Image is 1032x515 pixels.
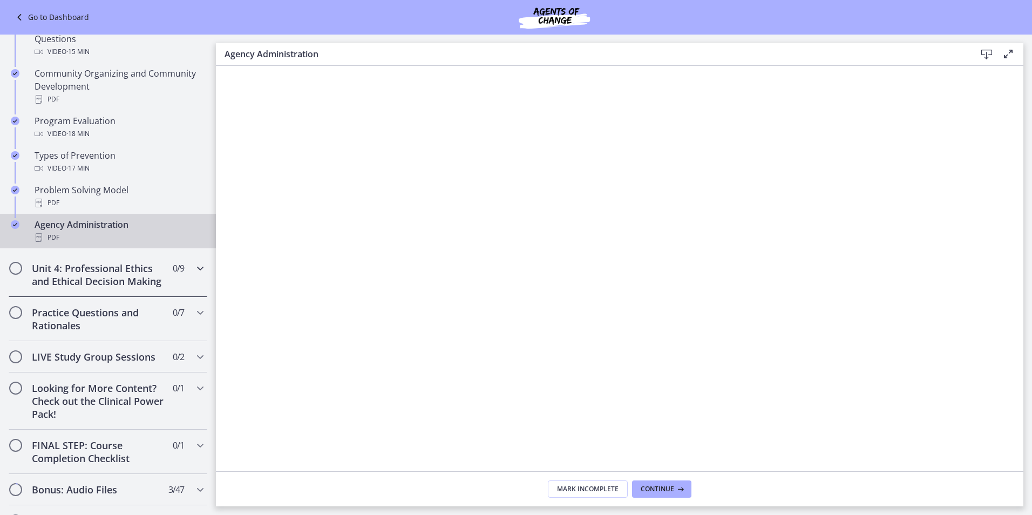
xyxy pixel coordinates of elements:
i: Completed [11,220,19,229]
h2: LIVE Study Group Sessions [32,350,164,363]
h2: FINAL STEP: Course Completion Checklist [32,439,164,465]
h2: Looking for More Content? Check out the Clinical Power Pack! [32,382,164,421]
h2: Unit 4: Professional Ethics and Ethical Decision Making [32,262,164,288]
h2: Bonus: Audio Files [32,483,164,496]
div: Video [35,162,203,175]
span: · 15 min [66,45,90,58]
img: Agents of Change [490,4,619,30]
span: 0 / 9 [173,262,184,275]
span: 0 / 7 [173,306,184,319]
div: Agency Administration [35,218,203,244]
button: Mark Incomplete [548,480,628,498]
div: Video [35,45,203,58]
span: · 17 min [66,162,90,175]
h2: Practice Questions and Rationales [32,306,164,332]
i: Completed [11,186,19,194]
i: Completed [11,69,19,78]
div: Problem Solving Model [35,184,203,209]
span: 3 / 47 [168,483,184,496]
div: PDF [35,196,203,209]
i: Completed [11,117,19,125]
span: · 18 min [66,127,90,140]
div: Program Evaluation [35,114,203,140]
span: 0 / 1 [173,439,184,452]
div: PDF [35,231,203,244]
i: Completed [11,151,19,160]
span: Continue [641,485,674,493]
span: 0 / 2 [173,350,184,363]
span: 0 / 1 [173,382,184,395]
div: Community Organizing and Community Development [35,67,203,106]
div: Types of Prevention [35,149,203,175]
div: PDF [35,93,203,106]
button: Continue [632,480,691,498]
div: Community Social Work Practice Questions [35,19,203,58]
a: Go to Dashboard [13,11,89,24]
span: Mark Incomplete [557,485,619,493]
div: Video [35,127,203,140]
h3: Agency Administration [225,48,959,60]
